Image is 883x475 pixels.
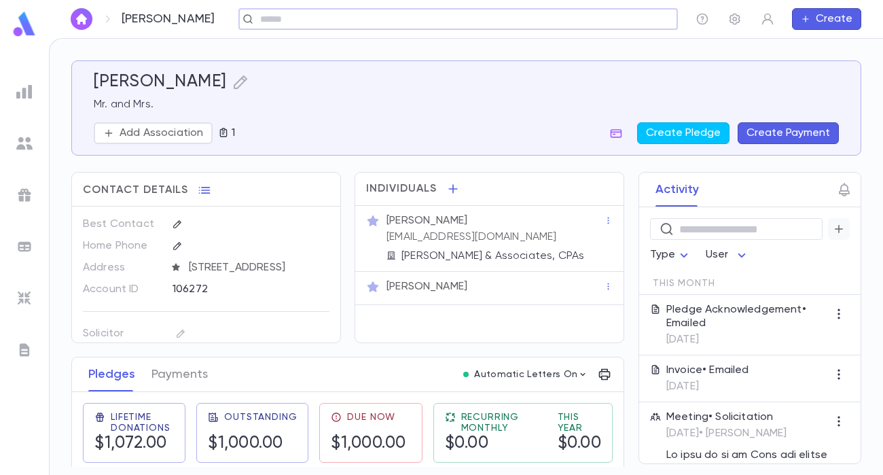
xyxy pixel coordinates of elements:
[83,235,161,257] p: Home Phone
[666,410,828,424] p: Meeting • Solicitation
[655,173,699,207] button: Activity
[706,249,729,260] span: User
[208,434,297,454] h5: $1,000.00
[666,380,749,393] p: [DATE]
[94,122,213,144] button: Add Association
[558,412,602,434] span: This Year
[94,434,174,454] h5: $1,072.00
[706,242,751,268] div: User
[386,230,556,244] p: [EMAIL_ADDRESS][DOMAIN_NAME]
[474,369,577,380] p: Automatic Letters On
[120,126,203,140] p: Add Association
[83,213,161,235] p: Best Contact
[11,11,38,37] img: logo
[653,278,715,289] span: This Month
[347,412,395,423] span: Due Now
[16,135,33,152] img: students_grey.60c7aba0da46da39d6d829b817ac14fc.svg
[16,290,33,306] img: imports_grey.530a8a0e642e233f2baf0ef88e8c9fcb.svg
[650,249,676,260] span: Type
[366,182,437,196] span: Individuals
[111,412,174,434] span: Lifetime Donations
[151,357,208,391] button: Payments
[183,261,331,275] span: [STREET_ADDRESS]
[173,279,299,299] div: 106272
[83,257,161,279] p: Address
[666,364,749,377] p: Invoice • Emailed
[83,323,161,345] p: Solicitor
[558,434,602,454] h5: $0.00
[666,303,828,330] p: Pledge Acknowledgement • Emailed
[94,72,227,92] h5: [PERSON_NAME]
[16,239,33,255] img: batches_grey.339ca447c9d9533ef1741baa751efc33.svg
[122,12,215,27] p: [PERSON_NAME]
[16,187,33,203] img: campaigns_grey.99e729a5f7ee94e3726e6486bddda8f1.svg
[386,280,467,294] p: [PERSON_NAME]
[650,242,692,268] div: Type
[331,434,406,454] h5: $1,000.00
[458,365,594,384] button: Automatic Letters On
[224,412,297,423] span: Outstanding
[16,342,33,358] img: letters_grey.7941b92b52307dd3b8a917253454ce1c.svg
[83,183,188,197] span: Contact Details
[738,122,839,144] button: Create Payment
[666,427,828,440] p: [DATE] • [PERSON_NAME]
[637,122,729,144] button: Create Pledge
[461,412,541,434] span: Recurring Monthly
[229,126,235,140] p: 1
[401,249,584,263] p: [PERSON_NAME] & Associates, CPAs
[666,333,828,347] p: [DATE]
[88,357,135,391] button: Pledges
[16,84,33,100] img: reports_grey.c525e4749d1bce6a11f5fe2a8de1b229.svg
[94,98,839,111] p: Mr. and Mrs.
[73,14,90,24] img: home_white.a664292cf8c1dea59945f0da9f25487c.svg
[386,214,467,228] p: [PERSON_NAME]
[83,279,161,300] p: Account ID
[445,434,541,454] h5: $0.00
[792,8,861,30] button: Create
[213,122,240,144] button: 1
